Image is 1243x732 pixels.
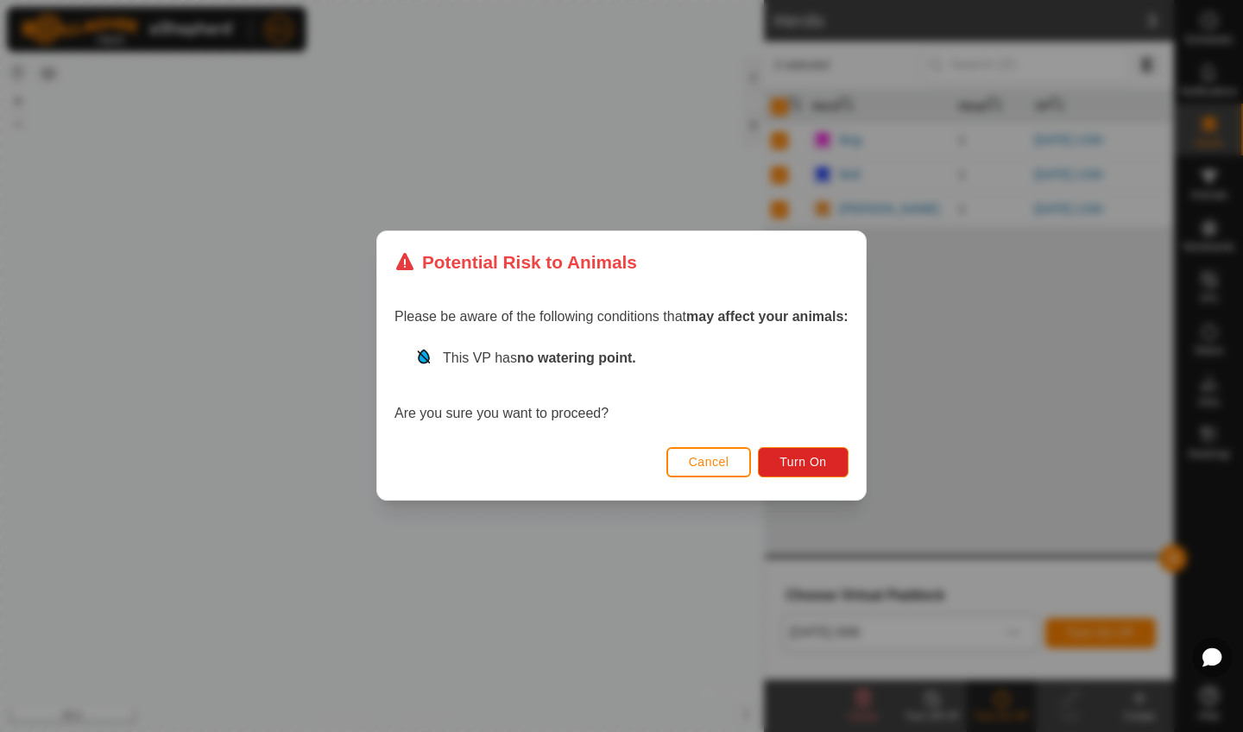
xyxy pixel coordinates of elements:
span: Please be aware of the following conditions that [394,310,849,325]
div: Potential Risk to Animals [394,249,637,275]
div: Are you sure you want to proceed? [394,349,849,425]
span: Cancel [689,456,729,470]
button: Cancel [666,447,752,477]
span: This VP has [443,351,636,366]
span: Turn On [780,456,827,470]
strong: no watering point. [517,351,636,366]
strong: may affect your animals: [686,310,849,325]
button: Turn On [759,447,849,477]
